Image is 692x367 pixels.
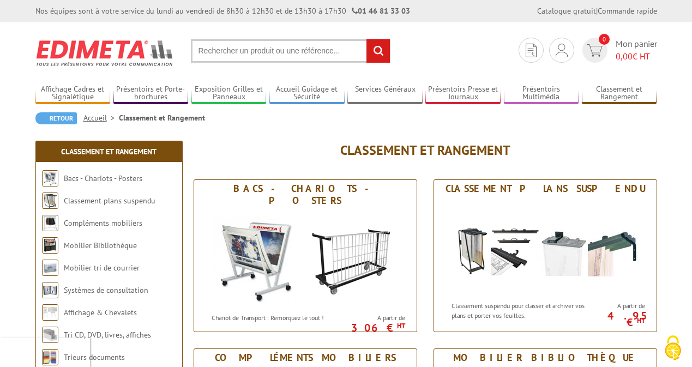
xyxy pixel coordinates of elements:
[582,85,657,103] a: Classement et Rangement
[659,334,687,362] img: Cookies (fenêtre modale)
[352,6,410,16] strong: 01 46 81 33 03
[587,44,603,57] img: devis rapide
[42,170,58,186] img: Bacs - Chariots - Posters
[35,33,174,73] img: Edimeta
[42,237,58,254] img: Mobilier Bibliothèque
[425,85,501,103] a: Présentoirs Presse et Journaux
[437,352,654,364] div: Mobilier Bibliothèque
[64,263,140,273] a: Mobilier tri de courrier
[580,38,657,63] a: devis rapide 0 Mon panier 0,00€ HT
[64,352,125,362] a: Trieurs documents
[598,6,657,16] a: Commande rapide
[637,316,645,325] sup: HT
[194,143,657,158] h1: Classement et Rangement
[64,218,142,228] a: Compléments mobiliers
[452,301,587,320] p: Classement suspendu pour classer et archiver vos plans et porter vos feuilles.
[42,327,58,343] img: Tri CD, DVD, livres, affiches
[344,324,405,331] p: 306 €
[42,282,58,298] img: Systèmes de consultation
[599,34,610,45] span: 0
[42,215,58,231] img: Compléments mobiliers
[197,183,414,207] div: Bacs - Chariots - Posters
[444,197,646,296] img: Classement plans suspendu
[504,85,579,103] a: Présentoirs Multimédia
[42,192,58,209] img: Classement plans suspendu
[64,173,142,183] a: Bacs - Chariots - Posters
[113,85,189,103] a: Présentoirs et Porte-brochures
[366,39,390,63] input: rechercher
[434,179,657,332] a: Classement plans suspendu Classement plans suspendu Classement suspendu pour classer et archiver ...
[64,308,137,317] a: Affichage & Chevalets
[64,196,155,206] a: Classement plans suspendu
[616,51,633,62] span: 0,00
[204,209,406,308] img: Bacs - Chariots - Posters
[119,112,205,123] li: Classement et Rangement
[42,260,58,276] img: Mobilier tri de courrier
[61,147,157,157] a: Classement et Rangement
[191,85,267,103] a: Exposition Grilles et Panneaux
[64,240,137,250] a: Mobilier Bibliothèque
[191,39,390,63] input: Rechercher un produit ou une référence...
[197,352,414,364] div: Compléments mobiliers
[35,112,77,124] a: Retour
[347,85,423,103] a: Services Généraux
[589,302,645,310] span: A partir de
[212,313,347,322] p: Chariot de Transport : Remorquez le tout !
[350,314,405,322] span: A partir de
[269,85,345,103] a: Accueil Guidage et Sécurité
[35,85,111,103] a: Affichage Cadres et Signalétique
[537,6,596,16] a: Catalogue gratuit
[616,38,657,63] span: Mon panier
[437,183,654,195] div: Classement plans suspendu
[616,50,657,63] span: € HT
[64,330,151,340] a: Tri CD, DVD, livres, affiches
[556,44,568,57] img: devis rapide
[35,5,410,16] div: Nos équipes sont à votre service du lundi au vendredi de 8h30 à 12h30 et de 13h30 à 17h30
[654,330,692,367] button: Cookies (fenêtre modale)
[526,44,537,57] img: devis rapide
[537,5,657,16] div: |
[397,321,405,330] sup: HT
[83,113,119,123] a: Accueil
[64,285,148,295] a: Systèmes de consultation
[584,312,645,326] p: 4.95 €
[42,304,58,321] img: Affichage & Chevalets
[194,179,417,332] a: Bacs - Chariots - Posters Bacs - Chariots - Posters Chariot de Transport : Remorquez le tout ! A ...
